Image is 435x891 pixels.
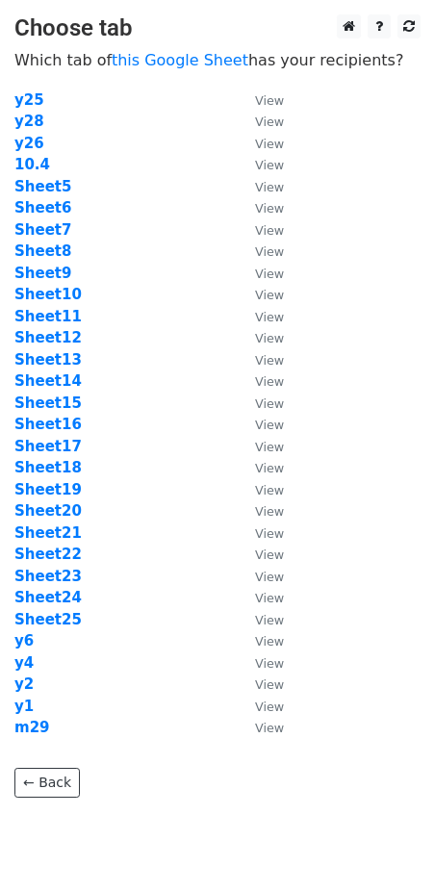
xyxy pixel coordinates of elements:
a: View [236,156,284,173]
a: Sheet16 [14,416,82,433]
a: Sheet18 [14,459,82,476]
a: View [236,242,284,260]
a: View [236,265,284,282]
strong: Sheet22 [14,546,82,563]
small: View [255,93,284,108]
a: View [236,632,284,649]
small: View [255,158,284,172]
a: Sheet24 [14,589,82,606]
a: Sheet15 [14,395,82,412]
a: View [236,91,284,109]
a: View [236,329,284,346]
a: y2 [14,675,34,693]
a: Sheet14 [14,372,82,390]
small: View [255,115,284,129]
a: View [236,502,284,520]
a: View [236,308,284,325]
small: View [255,331,284,345]
small: View [255,440,284,454]
a: Sheet9 [14,265,71,282]
a: y4 [14,654,34,672]
small: View [255,201,284,216]
a: View [236,719,284,736]
small: View [255,613,284,627]
small: View [255,180,284,194]
a: y28 [14,113,44,130]
a: View [236,675,284,693]
a: View [236,459,284,476]
a: View [236,135,284,152]
a: View [236,221,284,239]
small: View [255,677,284,692]
a: this Google Sheet [112,51,248,69]
h3: Choose tab [14,14,421,42]
a: View [236,524,284,542]
small: View [255,310,284,324]
a: Sheet20 [14,502,82,520]
small: View [255,483,284,497]
a: Sheet5 [14,178,71,195]
small: View [255,418,284,432]
strong: Sheet10 [14,286,82,303]
small: View [255,634,284,649]
strong: y26 [14,135,44,152]
a: View [236,372,284,390]
small: View [255,721,284,735]
a: View [236,286,284,303]
small: View [255,137,284,151]
a: View [236,351,284,369]
a: Sheet8 [14,242,71,260]
a: y6 [14,632,34,649]
small: View [255,591,284,605]
a: Sheet17 [14,438,82,455]
small: View [255,656,284,671]
a: View [236,568,284,585]
small: View [255,396,284,411]
a: m29 [14,719,50,736]
small: View [255,461,284,475]
small: View [255,244,284,259]
small: View [255,570,284,584]
a: Sheet11 [14,308,82,325]
small: View [255,353,284,368]
a: Sheet7 [14,221,71,239]
a: View [236,416,284,433]
p: Which tab of has your recipients? [14,50,421,70]
a: View [236,654,284,672]
small: View [255,526,284,541]
a: View [236,178,284,195]
a: Sheet21 [14,524,82,542]
a: y25 [14,91,44,109]
a: Sheet12 [14,329,82,346]
a: View [236,481,284,498]
a: View [236,199,284,216]
a: y1 [14,698,34,715]
a: View [236,395,284,412]
a: 10.4 [14,156,50,173]
small: View [255,504,284,519]
small: View [255,288,284,302]
a: Sheet25 [14,611,82,628]
a: Sheet13 [14,351,82,369]
a: Sheet23 [14,568,82,585]
small: View [255,267,284,281]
